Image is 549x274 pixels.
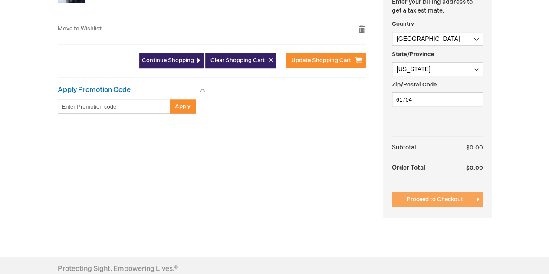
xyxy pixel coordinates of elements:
button: Clear Shopping Cart [205,53,276,68]
span: Clear Shopping Cart [210,57,265,64]
strong: Apply Promotion Code [58,86,131,94]
input: Enter Promotion code [58,99,170,114]
a: Move to Wishlist [58,25,102,32]
button: Apply [170,99,196,114]
span: Continue Shopping [142,57,194,64]
a: Continue Shopping [139,53,204,68]
strong: Order Total [392,160,425,175]
button: Proceed to Checkout [392,192,483,207]
span: Country [392,20,414,27]
h4: Protecting Sight. Empowering Lives.® [58,265,178,273]
span: Apply [175,103,191,110]
button: Update Shopping Cart [286,53,366,68]
span: $0.00 [466,144,483,151]
span: Zip/Postal Code [392,81,437,88]
span: Proceed to Checkout [407,196,463,203]
span: Update Shopping Cart [291,57,351,64]
th: Subtotal [392,141,449,155]
span: $0.00 [466,165,483,172]
span: State/Province [392,51,434,58]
